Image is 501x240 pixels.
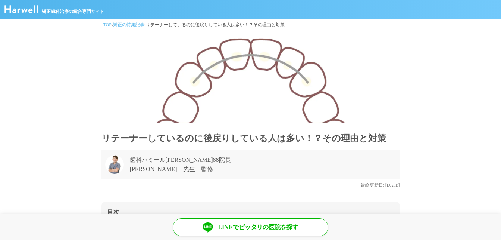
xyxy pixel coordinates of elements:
[113,22,144,27] a: 矯正の特集記事
[4,5,38,13] img: ハーウェル
[130,155,231,174] p: 歯科ハミール[PERSON_NAME]88院長 [PERSON_NAME] 先生 監修
[101,30,400,123] img: リテーナーしているのに後戻りしている人は多い！？その理由と対策
[103,22,112,27] a: TOP
[42,8,104,15] span: 矯正歯科治療の総合専門サイト
[105,155,124,174] img: 歯科ハミール高田88院長 赤崎 公星 先生
[101,132,400,145] h1: リテーナーしているのに後戻りしている人は多い！？その理由と対策
[173,218,328,236] a: LINEでピッタリの医院を探す
[101,179,400,191] p: 最終更新日: [DATE]
[107,202,394,222] div: 目次
[101,19,400,30] div: › ›
[146,22,285,27] span: リテーナーしているのに後戻りしている人は多い！？その理由と対策
[4,8,38,14] a: ハーウェル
